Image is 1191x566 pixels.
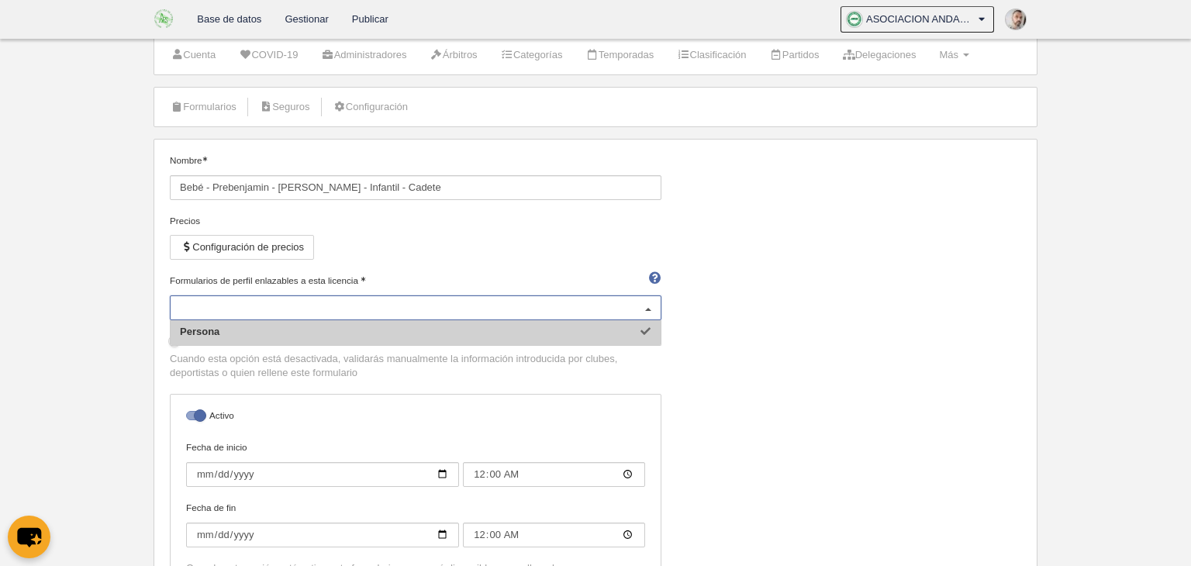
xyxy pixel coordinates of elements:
[463,523,645,547] input: Fecha de fin
[422,43,486,67] a: Árbitros
[202,157,207,161] i: Obligatorio
[312,43,415,67] a: Administradores
[8,516,50,558] button: chat-button
[186,440,645,487] label: Fecha de inicio
[186,462,459,487] input: Fecha de inicio
[463,462,645,487] input: Fecha de inicio
[154,9,174,28] img: ASOCIACION ANDALUZA DE FUTBOL SALA
[170,214,661,228] div: Precios
[251,95,319,119] a: Seguros
[170,154,661,200] label: Nombre
[170,175,661,200] input: Nombre
[834,43,924,67] a: Delegaciones
[866,12,975,27] span: ASOCIACION ANDALUZA DE FUTBOL SALA
[492,43,571,67] a: Categorías
[162,43,224,67] a: Cuenta
[162,95,245,119] a: Formularios
[186,523,459,547] input: Fecha de fin
[230,43,306,67] a: COVID-19
[577,43,662,67] a: Temporadas
[186,501,645,547] label: Fecha de fin
[170,235,314,260] button: Configuración de precios
[939,49,958,60] span: Más
[930,43,977,67] a: Más
[361,277,365,281] i: Obligatorio
[186,409,645,426] label: Activo
[170,352,661,380] p: Cuando esta opción está desactivada, validarás manualmente la información introducida por clubes,...
[841,6,994,33] a: ASOCIACION ANDALUZA DE FUTBOL SALA
[170,274,661,288] label: Formularios de perfil enlazables a esta licencia
[325,95,416,119] a: Configuración
[847,12,862,27] img: OaOFjlWR71kW.30x30.jpg
[761,43,828,67] a: Partidos
[668,43,754,67] a: Clasificación
[180,326,219,337] span: Persona
[1006,9,1026,29] img: PabmUuOKiwzn.30x30.jpg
